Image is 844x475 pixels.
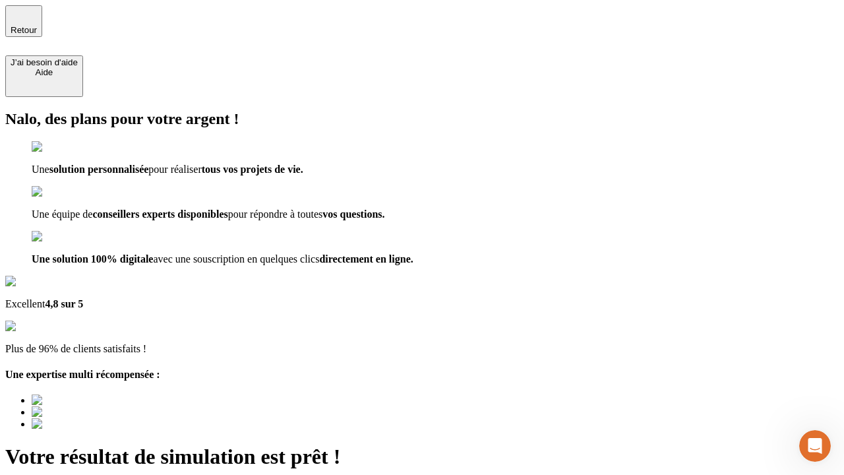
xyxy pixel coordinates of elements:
[11,25,37,35] span: Retour
[5,321,71,332] img: reviews stars
[92,208,227,220] span: conseillers experts disponibles
[153,253,319,265] span: avec une souscription en quelques clics
[32,406,154,418] img: Best savings advice award
[32,141,88,153] img: checkmark
[5,55,83,97] button: J’ai besoin d'aideAide
[32,164,49,175] span: Une
[5,369,839,381] h4: Une expertise multi récompensée :
[11,67,78,77] div: Aide
[32,253,153,265] span: Une solution 100% digitale
[322,208,384,220] span: vos questions.
[32,395,154,406] img: Best savings advice award
[5,110,839,128] h2: Nalo, des plans pour votre argent !
[11,57,78,67] div: J’ai besoin d'aide
[202,164,303,175] span: tous vos projets de vie.
[148,164,201,175] span: pour réaliser
[799,430,831,462] iframe: Intercom live chat
[32,231,88,243] img: checkmark
[5,298,45,309] span: Excellent
[45,298,83,309] span: 4,8 sur 5
[32,186,88,198] img: checkmark
[49,164,149,175] span: solution personnalisée
[5,5,42,37] button: Retour
[319,253,413,265] span: directement en ligne.
[5,276,82,288] img: Google Review
[228,208,323,220] span: pour répondre à toutes
[32,208,92,220] span: Une équipe de
[5,445,839,469] h1: Votre résultat de simulation est prêt !
[5,343,839,355] p: Plus de 96% de clients satisfaits !
[32,418,154,430] img: Best savings advice award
